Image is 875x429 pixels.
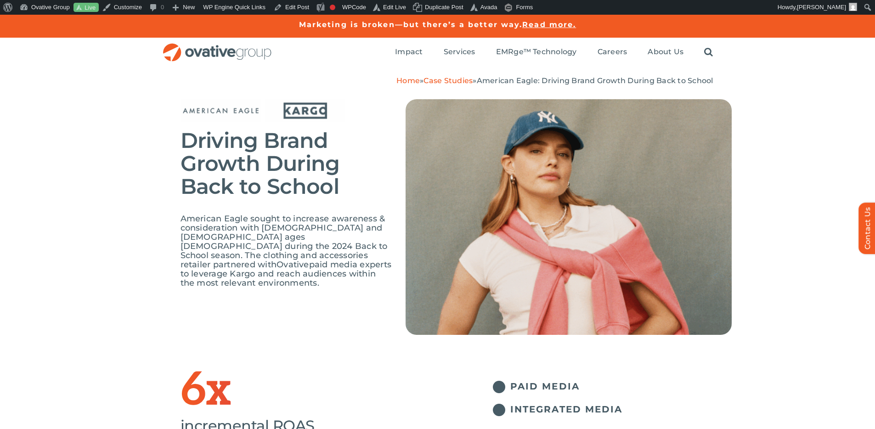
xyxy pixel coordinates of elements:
[704,47,713,57] a: Search
[406,99,732,335] img: American-Eagle-2.png
[797,4,846,11] span: [PERSON_NAME]
[73,3,99,12] a: Live
[277,260,309,270] span: Ovative
[181,260,392,288] span: paid media experts to leverage Kargo and reach audiences within the most relevant environments.
[299,20,523,29] a: Marketing is broken—but there’s a better way.
[181,99,261,122] img: American Eagle
[395,47,423,57] a: Impact
[423,76,473,85] a: Case Studies
[496,47,577,57] a: EMRge™ Technology
[510,404,732,415] h5: INTEGRATED MEDIA
[181,376,456,406] h1: 6x
[648,47,683,57] a: About Us
[265,99,345,122] img: Kargo
[396,76,420,85] a: Home
[477,76,713,85] span: American Eagle: Driving Brand Growth During Back to School
[162,42,272,51] a: OG_Full_horizontal_RGB
[181,214,388,270] span: American Eagle sought to increase awareness & consideration with [DEMOGRAPHIC_DATA] and [DEMOGRAP...
[510,381,732,392] h5: PAID MEDIA
[598,47,627,57] a: Careers
[181,127,340,199] span: Driving Brand Growth During Back to School
[444,47,475,57] a: Services
[522,20,576,29] a: Read more.
[330,5,335,10] div: Focus keyphrase not set
[396,76,713,85] span: » »
[395,38,713,67] nav: Menu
